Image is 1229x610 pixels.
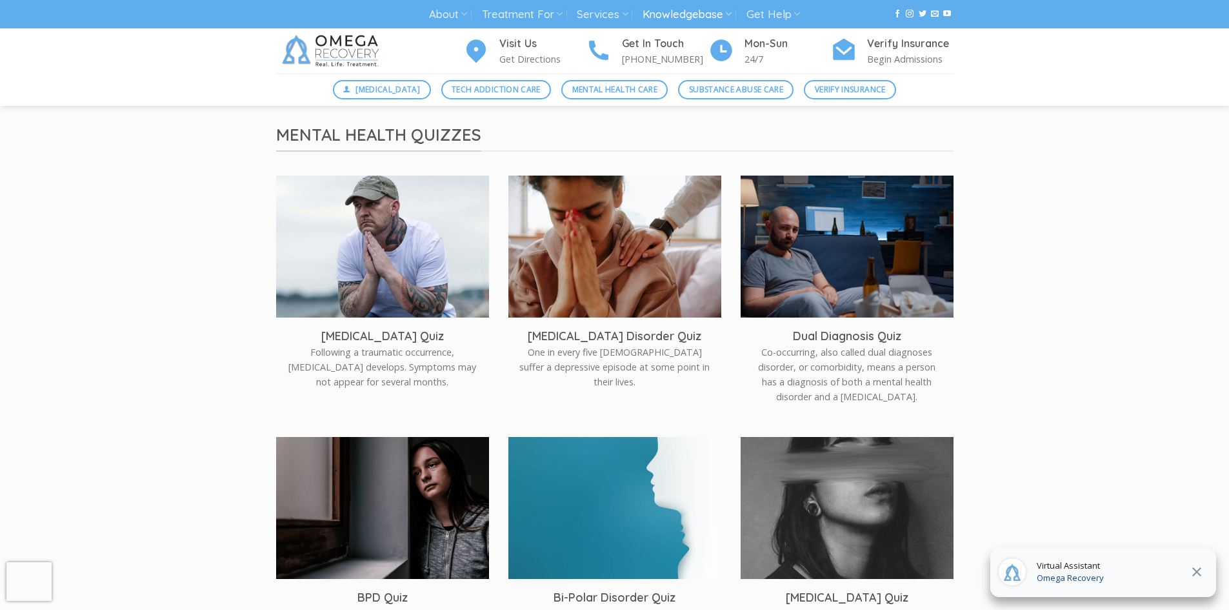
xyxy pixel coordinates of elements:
[286,590,479,605] h3: BPD Quiz
[463,36,586,67] a: Visit Us Get Directions
[919,10,926,19] a: Follow on Twitter
[689,83,783,96] span: Substance Abuse Care
[867,52,954,66] p: Begin Admissions
[943,10,951,19] a: Follow on YouTube
[678,80,794,99] a: Substance Abuse Care
[577,3,628,26] a: Services
[750,590,944,605] h3: [MEDICAL_DATA] Quiz
[429,3,467,26] a: About
[744,52,831,66] p: 24/7
[276,124,481,152] span: Mental Health Quizzes
[572,83,657,96] span: Mental Health Care
[518,329,712,343] h3: [MEDICAL_DATA] Disorder Quiz
[518,590,712,605] h3: Bi-Polar Disorder Quiz
[744,36,831,52] h4: Mon-Sun
[750,329,944,343] h3: Dual Diagnosis Quiz
[499,52,586,66] p: Get Directions
[622,36,708,52] h4: Get In Touch
[815,83,886,96] span: Verify Insurance
[831,36,954,67] a: Verify Insurance Begin Admissions
[750,345,944,404] p: Co-occurring, also called dual diagnoses disorder, or comorbidity, means a person has a diagnosis...
[286,345,479,389] p: Following a traumatic occurrence, [MEDICAL_DATA] develops. Symptoms may not appear for several mo...
[586,36,708,67] a: Get In Touch [PHONE_NUMBER]
[894,10,901,19] a: Follow on Facebook
[622,52,708,66] p: [PHONE_NUMBER]
[643,3,732,26] a: Knowledgebase
[804,80,896,99] a: Verify Insurance
[276,28,389,74] img: Omega Recovery
[561,80,668,99] a: Mental Health Care
[333,80,431,99] a: [MEDICAL_DATA]
[355,83,420,96] span: [MEDICAL_DATA]
[906,10,914,19] a: Follow on Instagram
[518,345,712,389] p: One in every five [DEMOGRAPHIC_DATA] suffer a depressive episode at some point in their lives.
[931,10,939,19] a: Send us an email
[867,36,954,52] h4: Verify Insurance
[482,3,563,26] a: Treatment For
[746,3,800,26] a: Get Help
[286,329,479,343] h3: [MEDICAL_DATA] Quiz
[441,80,552,99] a: Tech Addiction Care
[499,36,586,52] h4: Visit Us
[452,83,541,96] span: Tech Addiction Care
